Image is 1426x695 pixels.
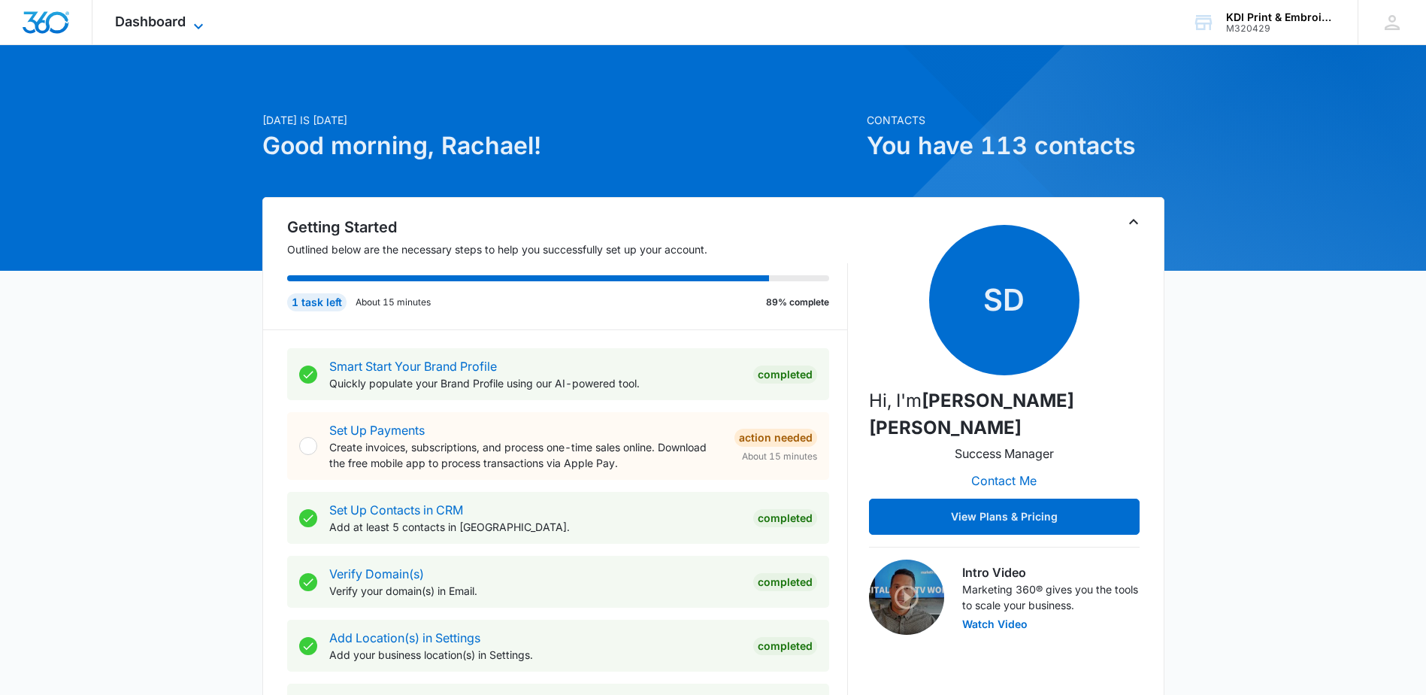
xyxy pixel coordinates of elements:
[956,463,1052,499] button: Contact Me
[356,296,431,309] p: About 15 minutes
[869,499,1140,535] button: View Plans & Pricing
[329,566,424,581] a: Verify Domain(s)
[869,560,944,635] img: Intro Video
[753,637,817,655] div: Completed
[962,619,1028,630] button: Watch Video
[1226,11,1336,23] div: account name
[766,296,829,309] p: 89% complete
[753,573,817,591] div: Completed
[329,375,741,391] p: Quickly populate your Brand Profile using our AI-powered tool.
[753,366,817,384] div: Completed
[734,429,817,447] div: Action Needed
[962,563,1140,581] h3: Intro Video
[753,509,817,527] div: Completed
[1226,23,1336,34] div: account id
[287,293,347,311] div: 1 task left
[329,647,741,663] p: Add your business location(s) in Settings.
[115,14,186,29] span: Dashboard
[955,445,1054,463] p: Success Manager
[329,630,480,645] a: Add Location(s) in Settings
[867,128,1164,164] h1: You have 113 contacts
[329,519,741,535] p: Add at least 5 contacts in [GEOGRAPHIC_DATA].
[329,359,497,374] a: Smart Start Your Brand Profile
[287,241,848,257] p: Outlined below are the necessary steps to help you successfully set up your account.
[869,390,1074,439] strong: [PERSON_NAME] [PERSON_NAME]
[329,423,425,438] a: Set Up Payments
[262,128,858,164] h1: Good morning, Rachael!
[329,439,722,471] p: Create invoices, subscriptions, and process one-time sales online. Download the free mobile app t...
[962,581,1140,613] p: Marketing 360® gives you the tools to scale your business.
[287,216,848,238] h2: Getting Started
[262,112,858,128] p: [DATE] is [DATE]
[929,225,1079,375] span: SD
[869,387,1140,442] p: Hi, I'm
[329,502,463,517] a: Set Up Contacts in CRM
[867,112,1164,128] p: Contacts
[329,583,741,599] p: Verify your domain(s) in Email.
[742,450,817,463] span: About 15 minutes
[1125,213,1143,231] button: Toggle Collapse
